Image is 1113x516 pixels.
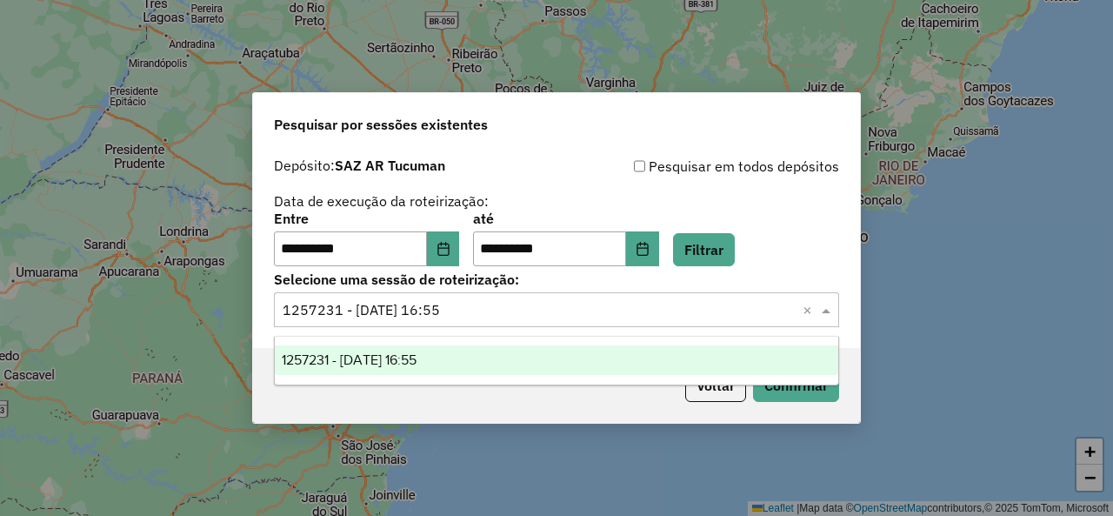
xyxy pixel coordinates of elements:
[274,191,489,211] label: Data de execução da roteirização:
[274,155,445,176] label: Depósito:
[274,269,839,290] label: Selecione uma sessão de roteirização:
[274,114,488,135] span: Pesquisar por sessões existentes
[282,352,417,367] span: 1257231 - [DATE] 16:55
[274,336,838,385] ng-dropdown-panel: Options list
[427,231,460,266] button: Choose Date
[556,156,839,177] div: Pesquisar em todos depósitos
[335,157,445,174] strong: SAZ AR Tucuman
[274,208,459,229] label: Entre
[473,208,658,229] label: até
[803,299,817,320] span: Clear all
[673,233,735,266] button: Filtrar
[626,231,659,266] button: Choose Date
